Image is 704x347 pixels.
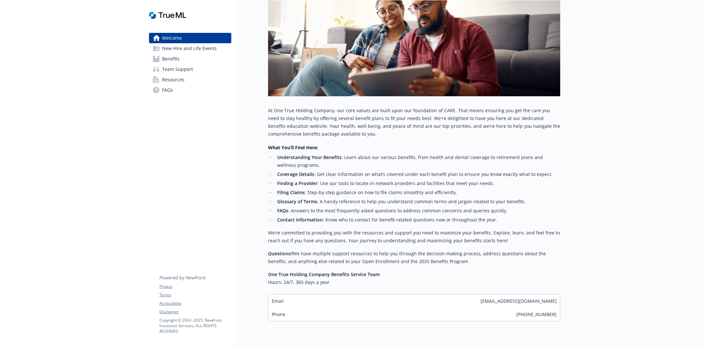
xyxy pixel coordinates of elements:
[149,54,231,64] a: Benefits
[149,85,231,95] a: FAQs
[481,298,557,304] span: [EMAIL_ADDRESS][DOMAIN_NAME]
[159,317,231,334] p: Copyright © 2024 - 2025 , Newfront Insurance Services, ALL RIGHTS RESERVED
[162,64,193,74] span: Team Support
[277,198,317,205] strong: Glossary of Terms
[272,311,285,318] span: Phone
[162,43,217,54] span: New Hire and Life Events
[275,153,560,169] li: : Learn about our various benefits, from health and dental coverage to retirement plans and welln...
[275,198,560,206] li: : A handy reference to help you understand common terms and jargon related to your benefits.
[268,107,560,138] p: At One True Holding Company, our core values are built upon our foundation of CARE. That means en...
[268,250,293,257] strong: Questions?
[149,74,231,85] a: Resources
[159,284,231,289] a: Privacy
[162,85,173,95] span: FAQs
[275,180,560,187] li: : Use our tools to locate in-network providers and facilities that meet your needs.
[159,292,231,298] a: Terms
[162,33,182,43] span: Welcome
[268,271,380,277] strong: One True Holding Company Benefits Service Team
[275,170,560,178] li: : Get clear information on what’s covered under each benefit plan to ensure you know exactly what...
[159,300,231,306] a: Accessibility
[268,278,560,286] h6: Hours: 24/7, 365 days a year
[272,298,284,304] span: Email
[516,311,557,318] span: [PHONE_NUMBER]
[268,144,318,151] strong: What You’ll Find Here:
[277,207,288,214] strong: FAQs
[268,229,560,245] p: We’re committed to providing you with the resources and support you need to maximize your benefit...
[277,154,342,160] strong: Understanding Your Benefits
[268,250,560,265] p: We have multiple support resources to help you through the decision-making process, address quest...
[275,216,560,224] li: : Know who to contact for benefit-related questions now or throughout the year.
[162,74,184,85] span: Resources
[277,217,323,223] strong: Contact Information
[277,171,314,177] strong: Coverage Details
[275,189,560,196] li: : Step-by-step guidance on how to file claims smoothly and efficiently.
[149,43,231,54] a: New Hire and Life Events
[277,180,318,186] strong: Finding a Provider
[275,207,560,215] li: : Answers to the most frequently asked questions to address common concerns and queries quickly.
[149,33,231,43] a: Welcome
[277,189,305,195] strong: Filing Claims
[162,54,180,64] span: Benefits
[149,64,231,74] a: Team Support
[159,309,231,315] a: Disclaimer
